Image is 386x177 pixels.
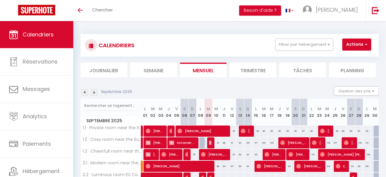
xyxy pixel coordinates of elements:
abbr: M [373,106,377,112]
div: 109 [363,149,371,160]
th: 25 [331,99,339,126]
span: [PERSON_NAME] [177,125,227,137]
div: 88 [220,137,228,148]
div: 110 [363,137,371,148]
h3: CALENDRIERS [97,39,134,52]
div: 87 [228,149,236,160]
span: [PERSON_NAME] [312,137,322,148]
th: 17 [268,99,276,126]
div: 90 [236,161,244,172]
li: Planning [329,63,376,77]
abbr: S [239,106,242,112]
abbr: J [334,106,336,112]
button: Filtrer par hébergement [275,39,333,51]
abbr: M [207,106,210,112]
abbr: S [294,106,297,112]
div: 90 [268,126,276,137]
div: 97 [252,137,260,148]
div: 107 [331,137,339,148]
li: Journalier [81,63,127,77]
th: 20 [292,99,299,126]
img: logout [372,7,379,14]
span: 1.1 · Private room near the European institutions [82,126,142,130]
span: [PERSON_NAME] [146,125,164,137]
div: 85 [244,137,252,148]
div: 91 [212,137,220,148]
span: 1.3 · Cheerfull room near the European institutions [82,149,142,154]
div: 95 [355,161,363,172]
span: [PERSON_NAME] [146,137,164,148]
div: 94 [236,137,244,148]
span: [PERSON_NAME] [169,125,172,137]
abbr: J [223,106,225,112]
abbr: D [191,106,194,112]
div: 90 [307,126,315,137]
abbr: M [270,106,274,112]
div: 107 [347,161,355,172]
span: 2.1 · Modern room near the European institutions [82,161,142,165]
span: [PERSON_NAME] [PERSON_NAME] [288,149,307,160]
abbr: V [175,106,178,112]
abbr: D [246,106,249,112]
div: 90 [292,126,299,137]
span: [PERSON_NAME] [256,160,283,172]
span: [PERSON_NAME] [146,160,211,172]
th: 07 [188,99,196,126]
th: 18 [276,99,283,126]
div: 90 [284,126,292,137]
div: 104 [323,161,331,172]
th: 11 [220,99,228,126]
abbr: L [255,106,257,112]
p: Septembre 2025 [101,89,132,95]
div: 91 [228,137,236,148]
div: 81 [244,161,252,172]
abbr: M [151,106,155,112]
th: 03 [157,99,165,126]
th: 09 [204,99,212,126]
span: Hébergement [23,167,60,175]
div: 75 [188,149,196,160]
span: [PERSON_NAME] [185,149,188,160]
div: 87 [299,126,307,137]
th: 05 [173,99,181,126]
span: Analytics [23,113,47,120]
th: 15 [252,99,260,126]
span: 2.2 · Luminous room EU Commission [82,172,142,177]
div: 109 [363,161,371,172]
span: Elnaz Rivanshokooh [336,160,346,172]
div: 81 [244,149,252,160]
abbr: S [350,106,352,112]
div: 90 [276,126,283,137]
img: Super Booking [18,5,55,15]
img: ... [303,5,312,14]
a: [PERSON_NAME] [139,126,142,137]
div: 103 [260,137,268,148]
th: 13 [236,99,244,126]
div: 90 [252,126,260,137]
li: Trimestre [229,63,276,77]
th: 22 [307,99,315,126]
th: 23 [315,99,323,126]
abbr: L [311,106,312,112]
div: 90 [339,126,347,137]
span: Messages [23,85,50,93]
th: 06 [181,99,188,126]
span: [PERSON_NAME] [161,149,180,160]
span: Réservations [23,58,58,65]
span: Septembre 2025 [81,116,141,125]
abbr: M [214,106,218,112]
th: 29 [363,99,371,126]
div: 90 [260,126,268,137]
button: Besoin d'aide ? [239,5,281,16]
span: [PERSON_NAME] [241,125,251,137]
abbr: J [278,106,281,112]
span: [PERSON_NAME] [PERSON_NAME] [280,137,306,148]
li: Mensuel [180,63,227,77]
abbr: L [366,106,368,112]
span: 1.2 · Cosy room near the European institutions [82,137,142,142]
abbr: D [357,106,360,112]
th: 12 [228,99,236,126]
span: Octavien NA [169,137,195,148]
input: Rechercher un logement... [84,100,138,111]
span: [PERSON_NAME] [201,149,227,160]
